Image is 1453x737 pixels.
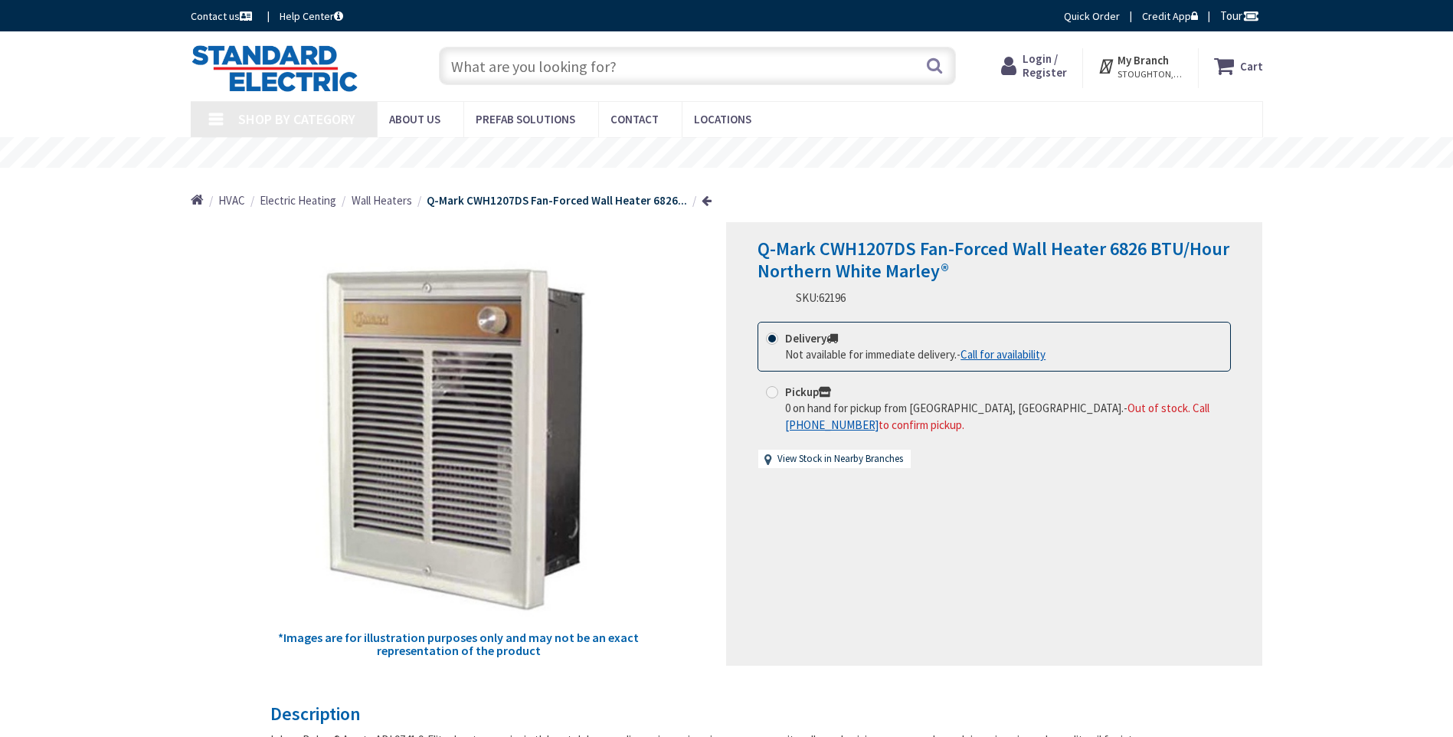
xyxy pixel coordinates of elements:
[785,401,1209,431] span: Out of stock. Call to confirm pickup.
[785,401,1124,415] span: 0 on hand for pickup from [GEOGRAPHIC_DATA], [GEOGRAPHIC_DATA].
[758,237,1229,283] span: Q-Mark CWH1207DS Fan-Forced Wall Heater 6826 BTU/Hour Northern White Marley®
[260,192,336,208] a: Electric Heating
[1064,8,1120,24] a: Quick Order
[218,192,245,208] a: HVAC
[260,193,336,208] span: Electric Heating
[191,44,358,92] img: Standard Electric
[352,192,412,208] a: Wall Heaters
[476,112,575,126] span: Prefab Solutions
[277,254,641,619] img: Q-Mark CWH1207DS Fan-Forced Wall Heater 6826 BTU/Hour Northern White Marley®
[1001,52,1067,80] a: Login / Register
[819,290,846,305] span: 62196
[389,112,440,126] span: About Us
[1098,52,1183,80] div: My Branch STOUGHTON, [GEOGRAPHIC_DATA]
[270,704,1172,724] h3: Description
[1240,52,1263,80] strong: Cart
[777,452,903,467] a: View Stock in Nearby Branches
[785,346,1046,362] div: -
[280,8,343,24] a: Help Center
[1023,51,1067,80] span: Login / Register
[427,193,687,208] strong: Q-Mark CWH1207DS Fan-Forced Wall Heater 6826...
[439,47,956,85] input: What are you looking for?
[238,110,355,128] span: Shop By Category
[785,331,838,346] strong: Delivery
[694,112,751,126] span: Locations
[785,385,831,399] strong: Pickup
[785,417,879,433] a: [PHONE_NUMBER]
[1214,52,1263,80] a: Cart
[960,346,1046,362] a: Call for availability
[1118,53,1169,67] strong: My Branch
[218,193,245,208] span: HVAC
[796,290,846,306] div: SKU:
[1118,68,1183,80] span: STOUGHTON, [GEOGRAPHIC_DATA]
[785,347,957,362] span: Not available for immediate delivery.
[610,112,659,126] span: Contact
[1220,8,1259,23] span: Tour
[1142,8,1198,24] a: Credit App
[352,193,412,208] span: Wall Heaters
[486,146,970,162] rs-layer: Coronavirus: Our Commitment to Our Employees and Customers
[191,8,255,24] a: Contact us
[277,631,641,658] h5: *Images are for illustration purposes only and may not be an exact representation of the product
[785,400,1222,433] div: -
